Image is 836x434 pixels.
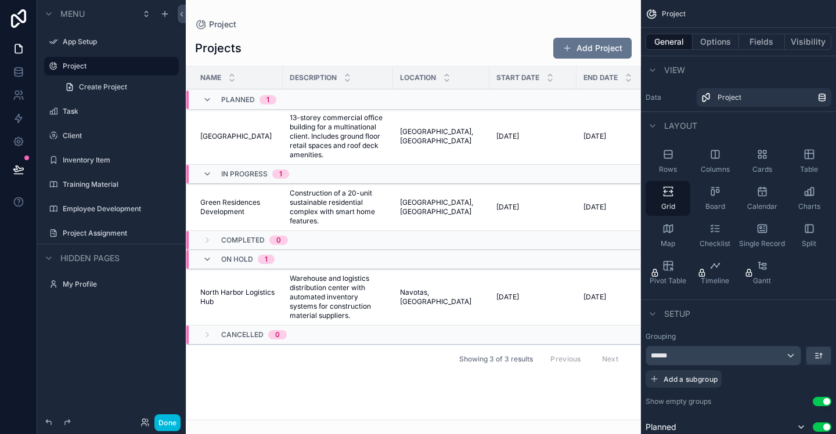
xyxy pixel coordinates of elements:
[693,255,737,290] button: Timeline
[63,229,172,238] label: Project Assignment
[700,239,730,248] span: Checklist
[701,276,729,285] span: Timeline
[705,202,725,211] span: Board
[221,95,255,104] span: Planned
[739,34,785,50] button: Fields
[693,144,737,179] button: Columns
[800,165,818,174] span: Table
[740,181,784,216] button: Calendar
[747,202,777,211] span: Calendar
[646,397,711,406] label: Show empty groups
[63,37,172,46] label: App Setup
[221,255,253,264] span: On Hold
[276,236,281,245] div: 0
[221,236,265,245] span: Completed
[63,280,172,289] label: My Profile
[154,414,181,431] button: Done
[740,144,784,179] button: Cards
[60,252,120,264] span: Hidden pages
[752,165,772,174] span: Cards
[753,276,771,285] span: Gantt
[200,73,221,82] span: Name
[63,204,172,214] label: Employee Development
[662,9,686,19] span: Project
[63,180,172,189] label: Training Material
[787,181,831,216] button: Charts
[739,239,785,248] span: Single Record
[646,370,722,388] button: Add a subgroup
[583,73,618,82] span: End Date
[266,95,269,104] div: 1
[58,78,179,96] a: Create Project
[693,218,737,253] button: Checklist
[646,181,690,216] button: Grid
[802,239,816,248] span: Split
[664,308,690,320] span: Setup
[701,165,730,174] span: Columns
[740,218,784,253] button: Single Record
[646,332,676,341] label: Grouping
[60,8,85,20] span: Menu
[664,64,685,76] span: View
[63,131,172,140] label: Client
[646,34,693,50] button: General
[646,93,692,102] label: Data
[664,120,697,132] span: Layout
[646,218,690,253] button: Map
[646,255,690,290] button: Pivot Table
[221,330,264,339] span: Cancelled
[787,144,831,179] button: Table
[400,73,436,82] span: Location
[63,62,172,71] label: Project
[661,202,675,211] span: Grid
[693,181,737,216] button: Board
[650,276,686,285] span: Pivot Table
[718,93,741,102] span: Project
[697,88,831,107] a: Project
[459,355,533,364] span: Showing 3 of 3 results
[661,239,675,248] span: Map
[659,165,677,174] span: Rows
[740,255,784,290] button: Gantt
[787,218,831,253] button: Split
[496,73,539,82] span: Start Date
[221,169,268,179] span: In Progress
[63,155,172,165] label: Inventory Item
[798,202,820,211] span: Charts
[693,34,739,50] button: Options
[664,375,718,384] span: Add a subgroup
[279,169,282,179] div: 1
[79,82,127,92] span: Create Project
[785,34,831,50] button: Visibility
[265,255,268,264] div: 1
[646,144,690,179] button: Rows
[63,107,172,116] label: Task
[275,330,280,339] div: 0
[290,73,337,82] span: Description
